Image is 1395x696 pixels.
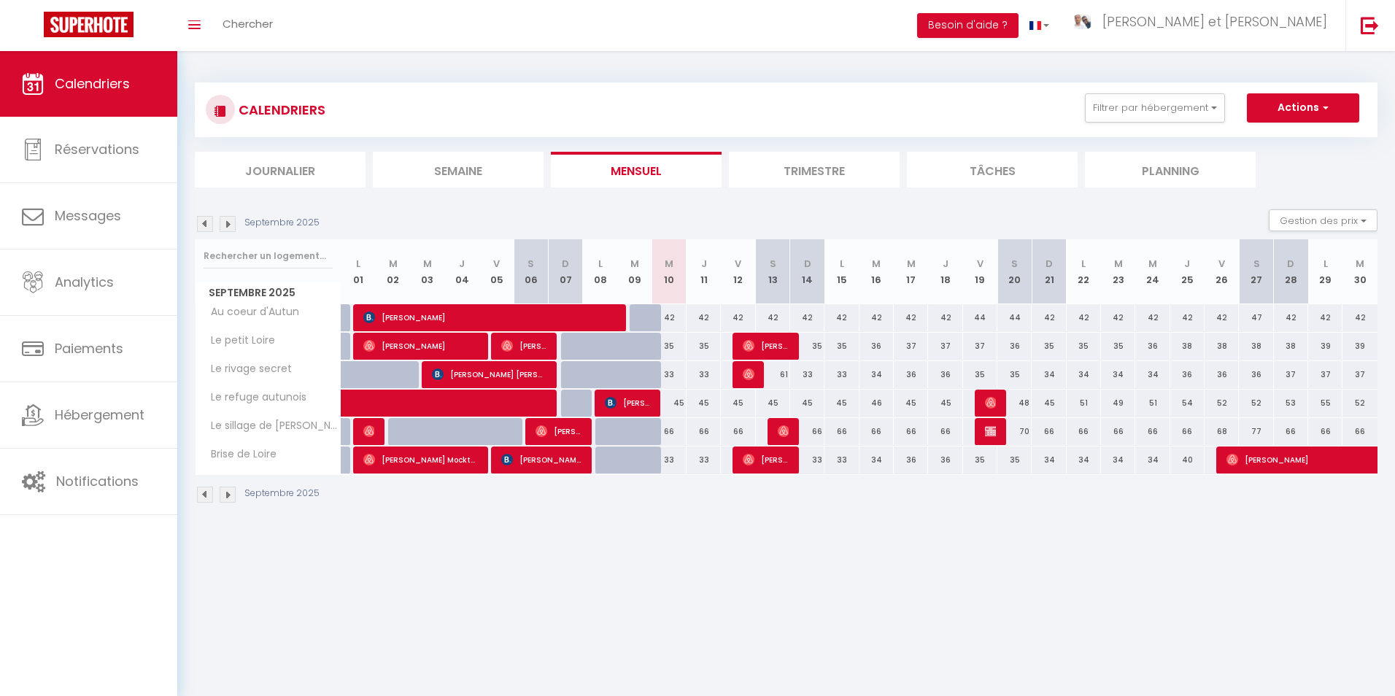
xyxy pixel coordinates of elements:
[997,239,1032,304] th: 20
[356,257,360,271] abbr: L
[55,406,144,424] span: Hébergement
[790,446,824,473] div: 33
[997,446,1032,473] div: 35
[1308,304,1342,331] div: 42
[1135,446,1170,473] div: 34
[1323,257,1328,271] abbr: L
[687,418,721,445] div: 66
[1308,361,1342,388] div: 37
[55,206,121,225] span: Messages
[1218,257,1225,271] abbr: V
[721,418,755,445] div: 66
[1032,446,1066,473] div: 34
[363,332,478,360] span: [PERSON_NAME]
[928,418,962,445] div: 66
[1308,390,1342,417] div: 55
[1114,257,1123,271] abbr: M
[894,304,928,331] div: 42
[1205,333,1239,360] div: 38
[985,389,997,417] span: [PERSON_NAME]
[790,361,824,388] div: 33
[963,304,997,331] div: 44
[1135,418,1170,445] div: 66
[501,332,547,360] span: [PERSON_NAME]
[729,152,900,187] li: Trimestre
[859,418,894,445] div: 66
[44,12,134,37] img: Super Booking
[1170,390,1205,417] div: 54
[859,390,894,417] div: 46
[1287,257,1294,271] abbr: D
[770,257,776,271] abbr: S
[363,446,478,473] span: [PERSON_NAME] Mocktoohah
[687,390,721,417] div: 45
[652,390,687,417] div: 45
[55,74,130,93] span: Calendriers
[195,152,366,187] li: Journalier
[598,257,603,271] abbr: L
[501,446,581,473] span: [PERSON_NAME]
[1239,390,1273,417] div: 52
[363,303,615,331] span: [PERSON_NAME]
[1361,16,1379,34] img: logout
[432,360,546,388] span: [PERSON_NAME] [PERSON_NAME]
[1308,239,1342,304] th: 29
[721,304,755,331] div: 42
[824,304,859,331] div: 42
[743,332,789,360] span: [PERSON_NAME] De [PERSON_NAME]
[55,140,139,158] span: Réservations
[56,472,139,490] span: Notifications
[1170,304,1205,331] div: 42
[1342,239,1377,304] th: 30
[1081,257,1086,271] abbr: L
[536,417,581,445] span: [PERSON_NAME]
[363,417,375,445] span: [PERSON_NAME]
[1067,390,1101,417] div: 51
[1247,93,1359,123] button: Actions
[894,333,928,360] div: 37
[1101,361,1135,388] div: 34
[198,361,295,377] span: Le rivage secret
[1342,390,1377,417] div: 52
[528,257,534,271] abbr: S
[1274,418,1308,445] div: 66
[928,333,962,360] div: 37
[824,418,859,445] div: 66
[859,446,894,473] div: 34
[196,282,341,303] span: Septembre 2025
[204,243,333,269] input: Rechercher un logement...
[1170,361,1205,388] div: 36
[928,239,962,304] th: 18
[859,304,894,331] div: 42
[1184,257,1190,271] abbr: J
[928,390,962,417] div: 45
[687,361,721,388] div: 33
[1032,304,1066,331] div: 42
[1135,333,1170,360] div: 36
[963,333,997,360] div: 37
[756,304,790,331] div: 42
[804,257,811,271] abbr: D
[198,418,344,434] span: Le sillage de [PERSON_NAME]
[1342,304,1377,331] div: 42
[997,304,1032,331] div: 44
[198,333,279,349] span: Le petit Loire
[1067,418,1101,445] div: 66
[756,239,790,304] th: 13
[1135,361,1170,388] div: 34
[859,333,894,360] div: 36
[790,418,824,445] div: 66
[756,390,790,417] div: 45
[1101,446,1135,473] div: 34
[1342,333,1377,360] div: 39
[1135,390,1170,417] div: 51
[1170,446,1205,473] div: 40
[1071,15,1093,29] img: ...
[235,93,325,126] h3: CALENDRIERS
[389,257,398,271] abbr: M
[1205,418,1239,445] div: 68
[1342,418,1377,445] div: 66
[652,304,687,331] div: 42
[824,239,859,304] th: 15
[859,239,894,304] th: 16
